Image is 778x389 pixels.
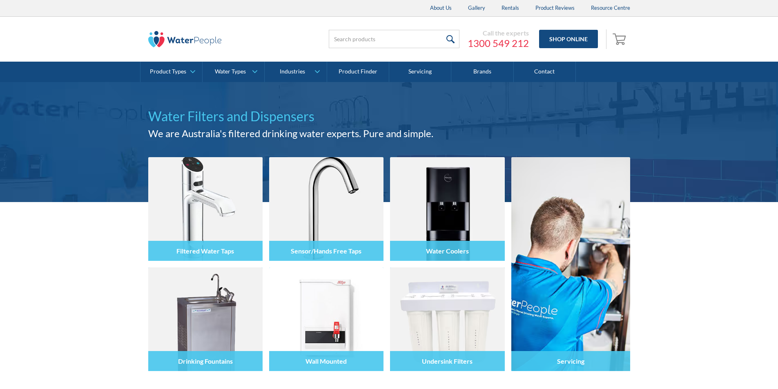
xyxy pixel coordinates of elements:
h4: Undersink Filters [422,357,473,365]
img: Sensor/Hands Free Taps [269,157,383,261]
a: Shop Online [539,30,598,48]
img: shopping cart [613,32,628,45]
a: 1300 549 212 [468,37,529,49]
div: Product Types [150,68,186,75]
a: Servicing [389,62,451,82]
h4: Wall Mounted [305,357,347,365]
img: Undersink Filters [390,267,504,371]
a: Product Types [140,62,202,82]
img: Filtered Water Taps [148,157,263,261]
input: Search products [329,30,459,48]
img: Water Coolers [390,157,504,261]
h4: Water Coolers [426,247,469,255]
h4: Drinking Fountains [178,357,233,365]
a: Industries [265,62,326,82]
a: Product Finder [327,62,389,82]
a: Brands [451,62,513,82]
h4: Servicing [557,357,584,365]
img: Drinking Fountains [148,267,263,371]
a: Contact [514,62,576,82]
h4: Filtered Water Taps [176,247,234,255]
img: Wall Mounted [269,267,383,371]
a: Open empty cart [611,29,630,49]
div: Water Types [215,68,246,75]
div: Call the experts [468,29,529,37]
img: The Water People [148,31,222,47]
h4: Sensor/Hands Free Taps [291,247,361,255]
a: Water Types [203,62,264,82]
div: Industries [280,68,305,75]
a: Servicing [511,157,630,371]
